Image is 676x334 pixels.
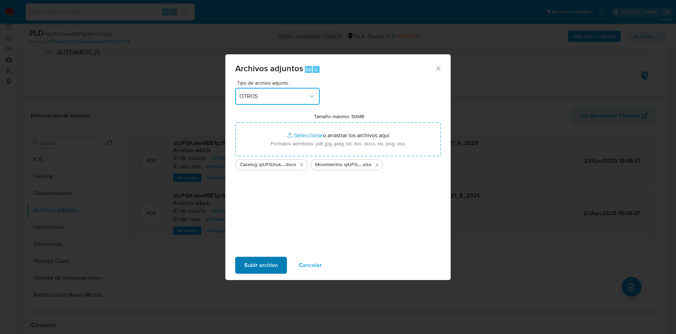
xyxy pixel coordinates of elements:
span: Tipo de archivo adjunto [237,80,321,85]
ul: Archivos seleccionados [235,156,441,170]
span: Caselog qiUFGXukw6E8TgzSen4Upd1u_2025_08_20_12_04_57 [240,161,284,168]
span: Movimientos qiUFGXukw6E8TgzSen4Upd1u_2025_08_20_12_04_57 [315,161,362,168]
span: a [315,66,317,73]
span: Archivos adjuntos [235,62,303,74]
span: Cancelar [299,257,322,273]
button: Eliminar Movimientos qiUFGXukw6E8TgzSen4Upd1u_2025_08_20_12_04_57.xlsx [373,160,381,169]
button: OTROS [235,88,320,105]
button: Eliminar Caselog qiUFGXukw6E8TgzSen4Upd1u_2025_08_20_12_04_57.docx [298,160,306,169]
span: OTROS [239,93,308,100]
span: .docx [284,161,296,168]
button: Cancelar [290,257,331,274]
span: .xlsx [362,161,371,168]
button: Cerrar [435,65,441,71]
label: Tamaño máximo: 50MB [314,113,364,120]
span: Alt [306,66,311,73]
span: Subir archivo [244,257,278,273]
button: Subir archivo [235,257,287,274]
